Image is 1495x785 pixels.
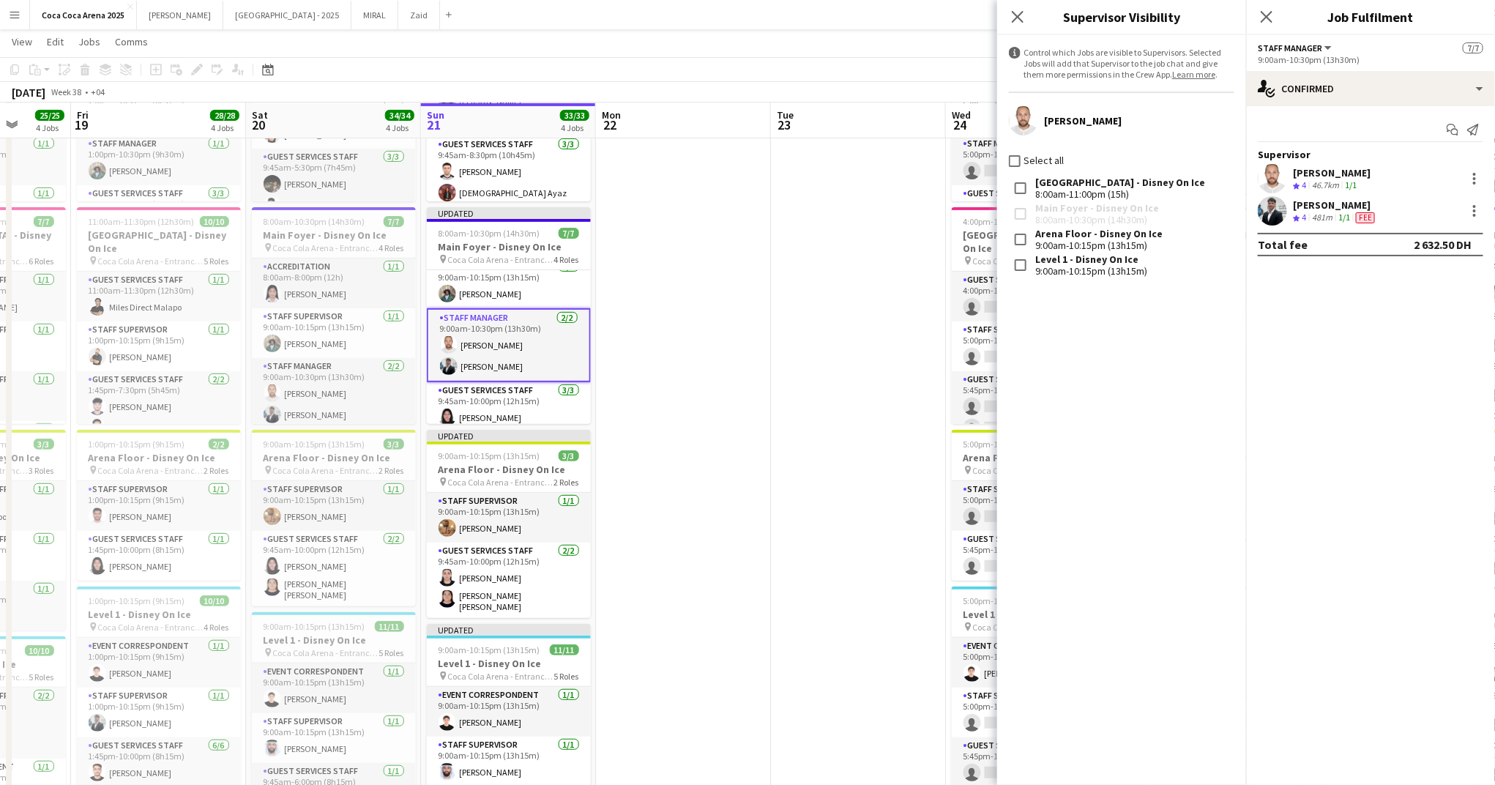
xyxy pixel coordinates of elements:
h3: [GEOGRAPHIC_DATA] - Disney On Ice [77,228,241,255]
span: 21 [425,116,444,133]
span: 10/10 [200,216,229,227]
span: 23 [775,116,794,133]
span: Comms [115,35,148,48]
app-card-role: Guest Services Staff3/39:45am-10:00pm (12h15m)[PERSON_NAME] [427,382,591,475]
h3: Main Foyer - Disney On Ice [252,228,416,242]
span: 6 Roles [29,256,54,267]
span: 7/7 [384,216,404,227]
h3: Supervisor Visibility [997,7,1246,26]
span: 4 Roles [379,242,404,253]
span: 11/11 [375,621,404,632]
app-job-card: 4:00pm-11:30pm (7h30m)1/7[GEOGRAPHIC_DATA] - Disney On Ice Coca Cola Arena - Entrance F4 RolesGue... [952,207,1116,424]
h3: Level 1 - Disney On Ice [252,633,416,647]
div: Total fee [1258,237,1308,252]
span: 28/28 [210,110,239,121]
div: 46.7km [1309,179,1342,192]
div: [PERSON_NAME] [1293,166,1371,179]
div: 4 Jobs [211,122,239,133]
span: Fee [1356,212,1375,223]
div: 481m [1309,212,1335,224]
span: Jobs [78,35,100,48]
span: 9:00am-10:15pm (13h15m) [264,439,365,450]
app-card-role: Event Correspondent1/11:00pm-10:15pm (9h15m)[PERSON_NAME] [77,638,241,688]
span: Edit [47,35,64,48]
app-card-role: Staff Supervisor4A0/15:00pm-10:15pm (5h15m) [952,688,1116,737]
div: Updated [427,624,591,636]
h3: Arena Floor - Disney On Ice [252,451,416,464]
div: 9:00am-10:30pm (13h30m) [1258,54,1483,65]
span: 11/11 [550,644,579,655]
span: 8:00am-10:30pm (14h30m) [264,216,365,227]
span: 2 Roles [379,465,404,476]
app-card-role: Staff Supervisor1/11:00pm-10:15pm (9h15m)[PERSON_NAME] [77,688,241,737]
app-card-role: Guest Services Staff2/21:45pm-7:30pm (5h45m)[PERSON_NAME][PERSON_NAME] [77,371,241,442]
div: 4 Jobs [561,122,589,133]
app-card-role: Staff Supervisor1/11:00pm-10:15pm (9h15m)[PERSON_NAME] [77,321,241,371]
span: Coca Cola Arena - Entrance F [98,622,204,633]
span: 4 Roles [554,254,579,265]
div: Supervisor [1246,148,1495,161]
span: 22 [600,116,621,133]
h3: Job Fulfilment [1246,7,1495,26]
span: Coca Cola Arena - Entrance F [448,254,554,265]
span: 2 Roles [554,477,579,488]
h3: Arena Floor - Disney On Ice [427,463,591,476]
app-job-card: 5:00pm-10:15pm (5h15m)0/2Arena Floor - Disney On Ice Coca Cola Arena - Entrance F2 RolesStaff Sup... [952,430,1116,581]
app-card-role: Guest Services Staff1/11:45pm-10:00pm (8h15m)[PERSON_NAME] [77,531,241,581]
span: 9:00am-10:15pm (13h15m) [264,621,365,632]
app-card-role: Staff Supervisor1/19:00am-10:15pm (13h15m)[PERSON_NAME] [252,481,416,531]
span: 11:00am-11:30pm (12h30m) [89,216,195,227]
span: 2/2 [209,439,229,450]
a: Learn more [1172,69,1215,80]
span: Coca Cola Arena - Entrance F [273,465,379,476]
app-card-role: Guest Services Staff47A0/15:45pm-10:00pm (4h15m) [952,531,1116,581]
a: Jobs [72,32,106,51]
button: Zaid [398,1,440,29]
span: 10/10 [200,595,229,606]
app-card-role: Staff Supervisor1/11:00pm-10:15pm (9h15m)[PERSON_NAME] [77,481,241,531]
div: 9:00am-10:15pm (13h15m)3/3Arena Floor - Disney On Ice Coca Cola Arena - Entrance F2 RolesStaff Su... [252,430,416,606]
span: Coca Cola Arena - Entrance F [98,256,204,267]
app-card-role: Staff Manager2/29:00am-10:30pm (13h30m)[PERSON_NAME][PERSON_NAME] [427,308,591,382]
div: Arena Floor - Disney On Ice [1035,228,1163,239]
span: Sun [427,108,444,122]
button: Staff Manager [1258,42,1334,53]
app-card-role: Guest Services Staff2/29:45am-10:00pm (12h15m)[PERSON_NAME][PERSON_NAME] [PERSON_NAME] [252,531,416,606]
span: Coca Cola Arena - Entrance F [973,465,1079,476]
app-skills-label: 1/1 [1338,212,1350,223]
span: 9:00am-10:15pm (13h15m) [439,644,540,655]
div: 9:00am-10:15pm (13h15m) [1035,265,1147,277]
app-card-role: Guest Services Staff2/29:45am-10:00pm (12h15m)[PERSON_NAME][PERSON_NAME] [PERSON_NAME] [427,543,591,618]
span: Coca Cola Arena - Entrance F [448,671,554,682]
app-skills-label: 1/1 [1345,179,1357,190]
div: 4 Jobs [386,122,414,133]
span: 1:00pm-10:15pm (9h15m) [89,595,185,606]
app-card-role: Event Correspondent1/19:00am-10:15pm (13h15m)[PERSON_NAME] [427,687,591,737]
app-card-role: Guest Services Staff38A0/14:00pm-11:30pm (7h30m) [952,272,1116,321]
app-card-role: Guest Services Staff41A0/45:45pm-10:00pm (4h15m) [952,371,1116,485]
app-card-role: Staff Supervisor1/19:00am-10:15pm (13h15m)[PERSON_NAME] [427,493,591,543]
app-card-role: Staff Supervisor4A0/15:00pm-10:15pm (5h15m) [952,481,1116,531]
app-job-card: 1:00pm-10:15pm (9h15m)2/2Arena Floor - Disney On Ice Coca Cola Arena - Entrance F2 RolesStaff Sup... [77,430,241,581]
app-job-card: 8:00am-10:30pm (14h30m)7/7Main Foyer - Disney On Ice Coca Cola Arena - Entrance F4 RolesAccredita... [252,207,416,424]
button: [PERSON_NAME] [137,1,223,29]
div: +04 [91,86,105,97]
div: 9:00am-10:15pm (13h15m) [1035,239,1163,251]
app-card-role: Guest Services Staff3/39:45am-8:30pm (10h45m)[PERSON_NAME][DEMOGRAPHIC_DATA] Ayaz [427,136,591,228]
span: 7/7 [34,216,54,227]
div: Crew has different fees then in role [1353,212,1378,224]
span: 10/10 [25,645,54,656]
span: View [12,35,32,48]
span: 4:00pm-11:30pm (7h30m) [963,216,1060,227]
app-card-role: Staff Manager2/29:00am-10:30pm (13h30m)[PERSON_NAME][PERSON_NAME] [252,358,416,429]
h3: Arena Floor - Disney On Ice [952,451,1116,464]
div: [PERSON_NAME] [1293,198,1378,212]
div: [PERSON_NAME] [1044,114,1122,127]
app-card-role: Staff Supervisor1/19:00am-10:15pm (13h15m)[PERSON_NAME] [427,258,591,308]
span: 3/3 [384,439,404,450]
div: 2 632.50 DH [1414,237,1472,252]
span: Sat [252,108,268,122]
